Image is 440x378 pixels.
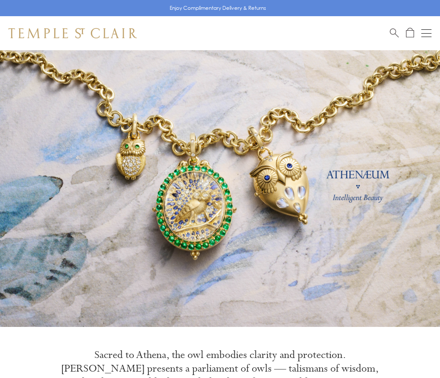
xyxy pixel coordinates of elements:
a: Open Shopping Bag [406,28,414,38]
button: Open navigation [421,28,431,38]
p: Enjoy Complimentary Delivery & Returns [170,4,266,12]
a: Search [390,28,399,38]
img: Temple St. Clair [9,28,137,38]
